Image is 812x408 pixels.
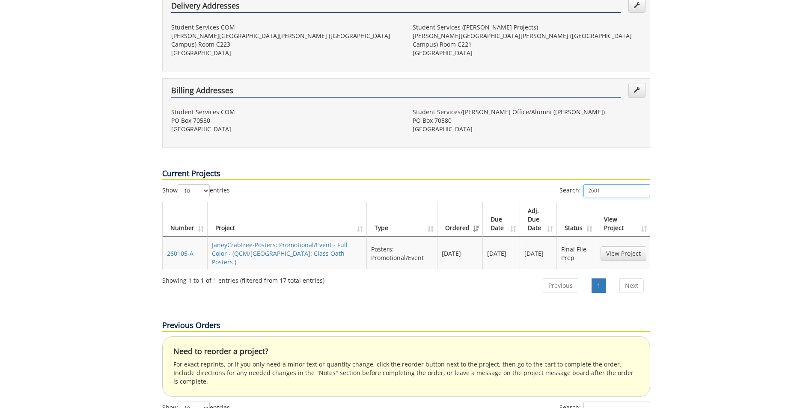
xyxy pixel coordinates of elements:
a: 1 [592,278,606,293]
th: Project: activate to sort column ascending [208,202,367,237]
th: Ordered: activate to sort column ascending [437,202,483,237]
p: [GEOGRAPHIC_DATA] [413,125,641,133]
a: Edit Addresses [628,83,645,98]
th: View Project: activate to sort column ascending [596,202,651,237]
th: Adj. Due Date: activate to sort column ascending [520,202,557,237]
td: [DATE] [437,237,483,270]
a: 260105-A [167,249,193,257]
td: Final File Prep [557,237,596,270]
label: Search: [559,184,650,197]
th: Status: activate to sort column ascending [557,202,596,237]
p: [GEOGRAPHIC_DATA] [171,49,400,57]
a: Previous [543,278,578,293]
a: JaneyCrabtree-Posters: Promotional/Event - Full Color - (QCM/[GEOGRAPHIC_DATA]: Class Oath Posters ) [212,241,348,266]
td: Posters: Promotional/Event [367,237,437,270]
p: Student Services COM [171,108,400,116]
p: Student Services/[PERSON_NAME] Office/Alumni ([PERSON_NAME]) [413,108,641,116]
th: Due Date: activate to sort column ascending [483,202,520,237]
p: [GEOGRAPHIC_DATA] [171,125,400,133]
p: PO Box 70580 [413,116,641,125]
p: [PERSON_NAME][GEOGRAPHIC_DATA][PERSON_NAME] ([GEOGRAPHIC_DATA] Campus) Room C223 [171,32,400,49]
p: [GEOGRAPHIC_DATA] [413,49,641,57]
td: [DATE] [520,237,557,270]
div: Showing 1 to 1 of 1 entries (filtered from 17 total entries) [162,273,324,285]
th: Number: activate to sort column ascending [163,202,208,237]
p: Student Services ([PERSON_NAME] Projects) [413,23,641,32]
p: Student Services COM [171,23,400,32]
a: View Project [601,246,646,261]
h4: Delivery Addresses [171,2,621,13]
input: Search: [583,184,650,197]
h4: Billing Addresses [171,86,621,98]
select: Showentries [178,184,210,197]
label: Show entries [162,184,230,197]
p: Previous Orders [162,320,650,332]
p: PO Box 70580 [171,116,400,125]
p: [PERSON_NAME][GEOGRAPHIC_DATA][PERSON_NAME] ([GEOGRAPHIC_DATA] Campus) Room C221 [413,32,641,49]
td: [DATE] [483,237,520,270]
h4: Need to reorder a project? [173,347,639,356]
th: Type: activate to sort column ascending [367,202,437,237]
p: Current Projects [162,168,650,180]
a: Next [619,278,644,293]
p: For exact reprints, or if you only need a minor text or quantity change, click the reorder button... [173,360,639,386]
